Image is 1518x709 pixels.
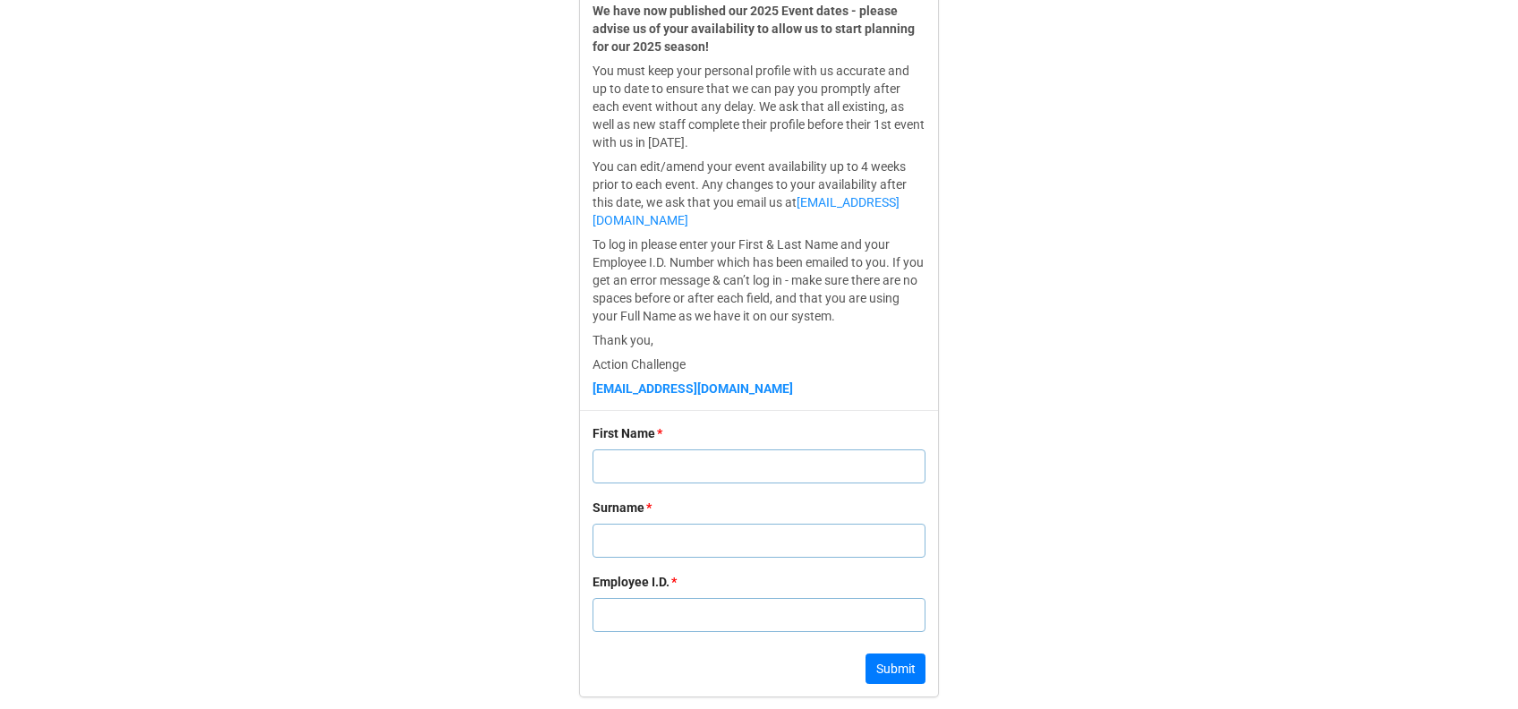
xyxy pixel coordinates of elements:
p: To log in please enter your First & Last Name and your Employee I.D. Number which has been emaile... [593,235,925,325]
div: Surname [593,498,644,517]
div: First Name [593,423,655,443]
div: Employee I.D. [593,572,669,592]
button: Submit [866,653,925,684]
a: [EMAIL_ADDRESS][DOMAIN_NAME] [593,381,793,396]
p: You can edit/amend your event availability up to 4 weeks prior to each event. Any changes to your... [593,158,925,229]
p: Thank you, [593,331,925,349]
strong: We have now published our 2025 Event dates - please advise us of your availability to allow us to... [593,4,915,54]
p: You must keep your personal profile with us accurate and up to date to ensure that we can pay you... [593,62,925,151]
p: Action Challenge [593,355,925,373]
